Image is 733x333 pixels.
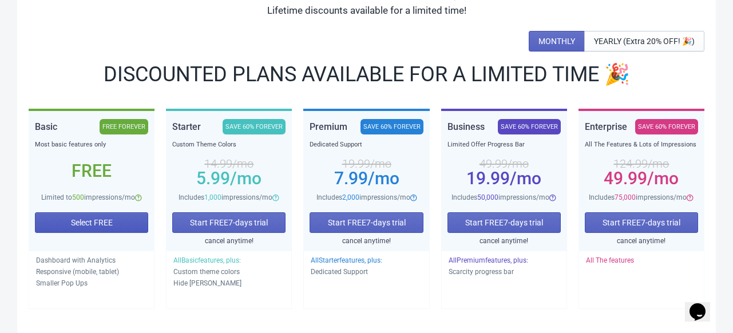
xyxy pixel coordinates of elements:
div: Business [447,119,485,134]
div: Custom Theme Colors [172,139,286,150]
div: DISCOUNTED PLANS AVAILABLE FOR A LIMITED TIME 🎉 [29,65,704,84]
div: cancel anytime! [585,235,698,247]
div: cancel anytime! [310,235,423,247]
span: 1,000 [204,193,221,201]
p: Scarcity progress bar [449,266,560,277]
span: 75,000 [615,193,636,201]
span: /mo [368,168,399,188]
div: cancel anytime! [172,235,286,247]
span: All Starter features, plus: [311,256,382,264]
div: Dedicated Support [310,139,423,150]
div: 7.99 [310,174,423,183]
div: 124.99 /mo [585,159,698,168]
span: 500 [72,193,84,201]
span: Start FREE 7 -days trial [465,218,543,227]
span: /mo [510,168,541,188]
div: Starter [172,119,201,134]
span: YEARLY (Extra 20% OFF! 🎉) [594,37,695,46]
div: Basic [35,119,57,134]
div: SAVE 60% FOREVER [498,119,561,134]
span: All Basic features, plus: [173,256,241,264]
span: Includes impressions/mo [179,193,272,201]
button: Start FREE7-days trial [447,212,561,233]
span: Includes impressions/mo [451,193,549,201]
button: Start FREE7-days trial [310,212,423,233]
div: FREE FOREVER [100,119,148,134]
p: Smaller Pop Ups [36,277,147,289]
div: cancel anytime! [447,235,561,247]
div: Free [35,166,148,176]
div: Most basic features only [35,139,148,150]
div: 49.99 /mo [447,159,561,168]
span: Includes impressions/mo [589,193,687,201]
div: Limited Offer Progress Bar [447,139,561,150]
div: 19.99 [447,174,561,183]
button: YEARLY (Extra 20% OFF! 🎉) [584,31,704,51]
p: Responsive (mobile, tablet) [36,266,147,277]
p: Hide [PERSON_NAME] [173,277,284,289]
div: Lifetime discounts available for a limited time! [29,1,704,19]
div: SAVE 60% FOREVER [223,119,286,134]
p: Custom theme colors [173,266,284,277]
div: 14.99 /mo [172,159,286,168]
button: Start FREE7-days trial [172,212,286,233]
span: All The features [586,256,634,264]
div: Enterprise [585,119,627,134]
button: MONTHLY [529,31,585,51]
span: /mo [230,168,261,188]
div: 5.99 [172,174,286,183]
span: All Premium features, plus: [449,256,528,264]
span: MONTHLY [538,37,575,46]
div: Limited to impressions/mo [35,192,148,203]
p: Dedicated Support [311,266,422,277]
span: /mo [647,168,679,188]
span: Start FREE 7 -days trial [603,218,680,227]
button: Select FREE [35,212,148,233]
span: Includes impressions/mo [316,193,410,201]
div: SAVE 60% FOREVER [360,119,423,134]
button: Start FREE7-days trial [585,212,698,233]
div: 19.99 /mo [310,159,423,168]
p: Dashboard with Analytics [36,255,147,266]
span: 50,000 [477,193,498,201]
span: Select FREE [71,218,113,227]
div: SAVE 60% FOREVER [635,119,698,134]
div: All The Features & Lots of Impressions [585,139,698,150]
span: 2,000 [342,193,359,201]
iframe: chat widget [685,287,722,322]
div: 49.99 [585,174,698,183]
span: Start FREE 7 -days trial [328,218,406,227]
div: Premium [310,119,347,134]
span: Start FREE 7 -days trial [190,218,268,227]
